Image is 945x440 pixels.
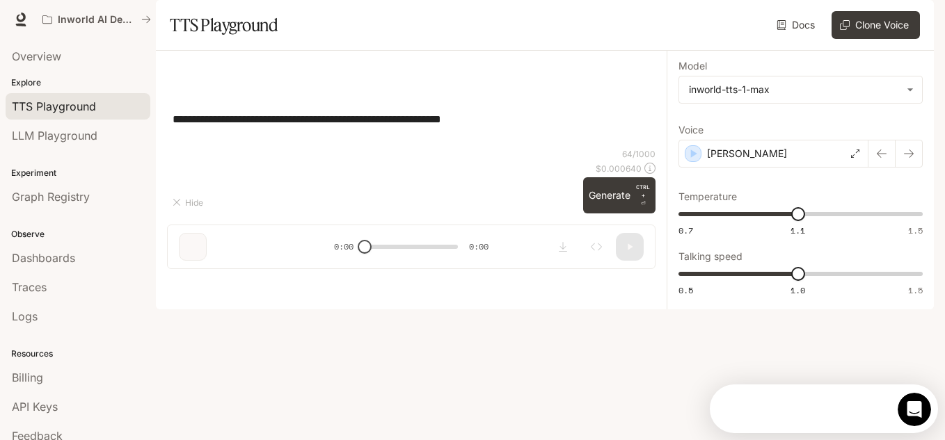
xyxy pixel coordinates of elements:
[832,11,920,39] button: Clone Voice
[622,148,656,160] p: 64 / 1000
[679,76,922,103] div: inworld-tts-1-max
[791,225,805,236] span: 1.1
[58,14,136,26] p: Inworld AI Demos
[583,177,656,213] button: GenerateCTRL +⏎
[707,147,787,161] p: [PERSON_NAME]
[636,183,650,208] p: ⏎
[678,284,693,296] span: 0.5
[36,6,157,33] button: All workspaces
[678,225,693,236] span: 0.7
[596,163,642,174] p: $ 0.000640
[678,61,707,71] p: Model
[170,11,278,39] h1: TTS Playground
[689,83,900,97] div: inworld-tts-1-max
[636,183,650,199] p: CTRL +
[791,284,805,296] span: 1.0
[167,191,212,213] button: Hide
[710,384,938,433] iframe: Intercom live chat discovery launcher
[678,252,742,261] p: Talking speed
[678,192,737,202] p: Temperature
[678,125,704,135] p: Voice
[908,225,923,236] span: 1.5
[898,393,931,426] iframe: Intercom live chat
[908,284,923,296] span: 1.5
[774,11,820,39] a: Docs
